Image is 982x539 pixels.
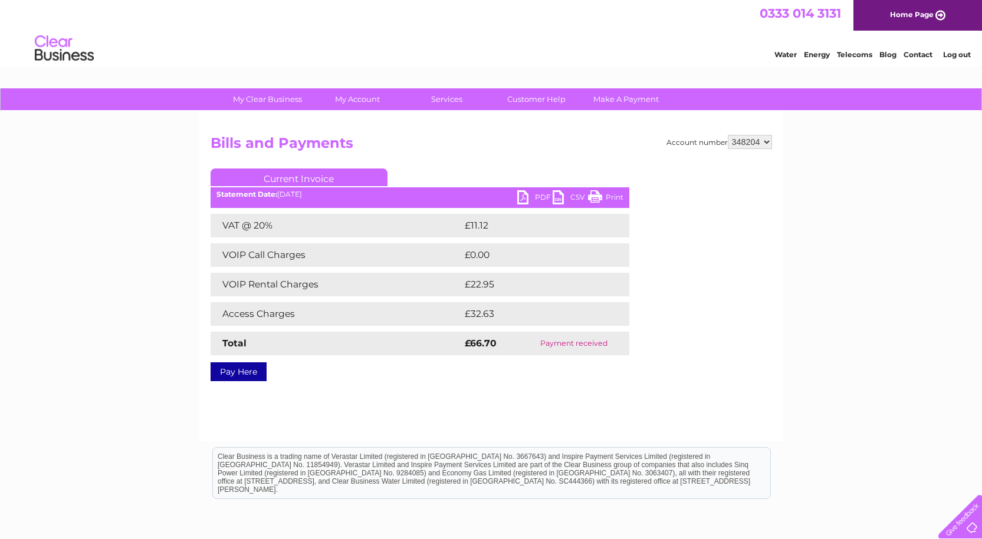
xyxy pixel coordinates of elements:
a: Make A Payment [577,88,675,110]
td: £0.00 [462,243,602,267]
a: Contact [904,50,932,59]
a: Services [398,88,495,110]
div: Clear Business is a trading name of Verastar Limited (registered in [GEOGRAPHIC_DATA] No. 3667643... [213,6,770,57]
td: VOIP Rental Charges [211,273,462,296]
a: Pay Here [211,362,267,381]
a: Water [774,50,797,59]
div: Account number [666,135,772,149]
a: My Account [308,88,406,110]
img: logo.png [34,31,94,67]
a: Telecoms [837,50,872,59]
td: VAT @ 20% [211,214,462,237]
td: £11.12 [462,214,602,237]
td: Access Charges [211,302,462,326]
a: CSV [553,190,588,207]
strong: Total [222,338,247,349]
a: PDF [517,190,553,207]
a: Energy [804,50,830,59]
td: VOIP Call Charges [211,243,462,267]
td: £32.63 [462,302,605,326]
td: £22.95 [462,273,605,296]
a: Print [588,190,623,207]
a: Blog [879,50,896,59]
a: Current Invoice [211,168,387,186]
a: 0333 014 3131 [760,6,841,21]
a: My Clear Business [219,88,316,110]
h2: Bills and Payments [211,135,772,157]
strong: £66.70 [465,338,497,349]
b: Statement Date: [216,190,277,199]
a: Customer Help [488,88,585,110]
a: Log out [943,50,971,59]
div: [DATE] [211,190,629,199]
td: Payment received [518,332,629,355]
